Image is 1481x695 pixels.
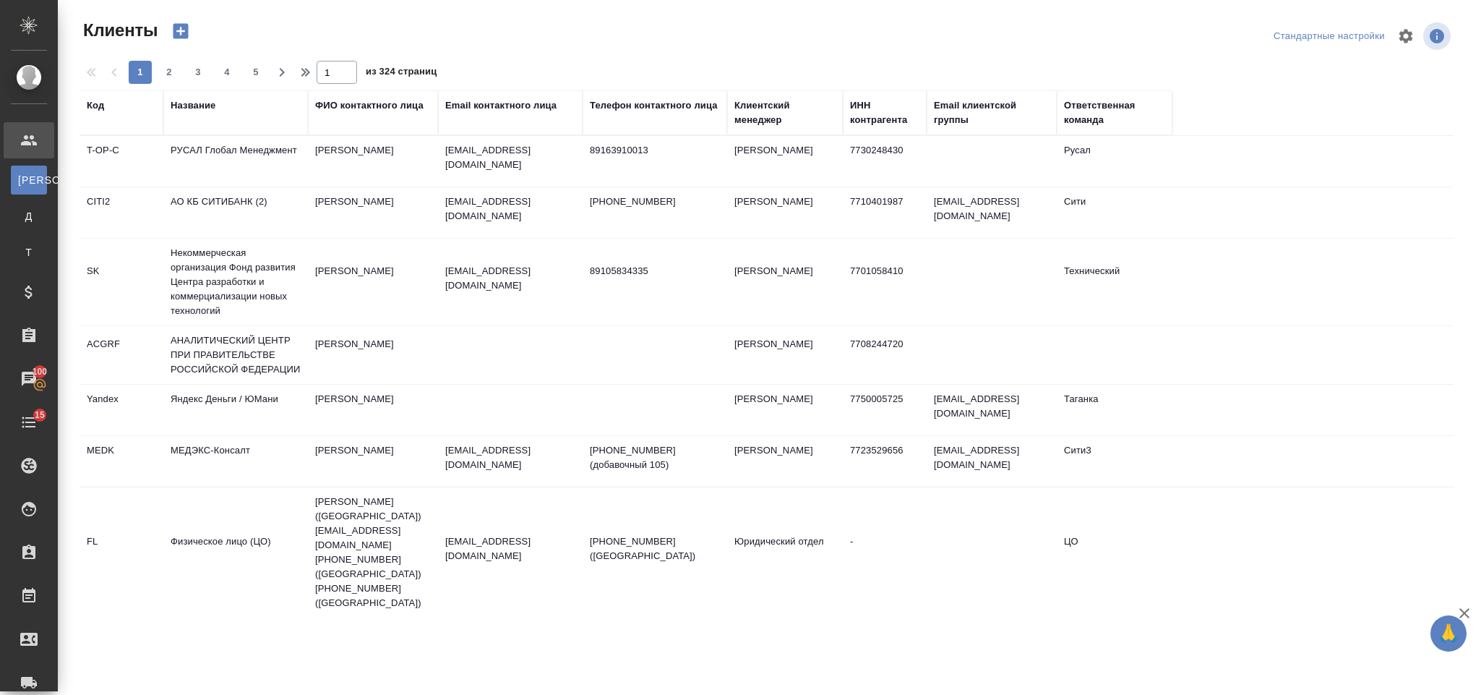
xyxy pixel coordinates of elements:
[843,187,927,238] td: 7710401987
[1423,22,1454,50] span: Посмотреть информацию
[934,98,1049,127] div: Email клиентской группы
[186,65,210,80] span: 3
[1057,385,1172,435] td: Таганка
[186,61,210,84] button: 3
[80,136,163,187] td: T-OP-C
[80,330,163,380] td: ACGRF
[1430,615,1467,652] button: 🙏
[26,408,53,422] span: 15
[308,136,438,187] td: [PERSON_NAME]
[590,98,718,113] div: Телефон контактного лица
[171,98,215,113] div: Название
[163,527,308,578] td: Физическое лицо (ЦО)
[1057,257,1172,307] td: Технический
[590,443,720,472] p: [PHONE_NUMBER] (добавочный 105)
[244,61,267,84] button: 5
[850,98,919,127] div: ИНН контрагента
[308,436,438,487] td: [PERSON_NAME]
[445,98,557,113] div: Email контактного лица
[927,187,1057,238] td: [EMAIL_ADDRESS][DOMAIN_NAME]
[590,264,720,278] p: 89105834335
[308,187,438,238] td: [PERSON_NAME]
[727,385,843,435] td: [PERSON_NAME]
[87,98,104,113] div: Код
[11,238,47,267] a: Т
[727,136,843,187] td: [PERSON_NAME]
[308,487,438,618] td: [PERSON_NAME] ([GEOGRAPHIC_DATA]) [EMAIL_ADDRESS][DOMAIN_NAME] [PHONE_NUMBER] ([GEOGRAPHIC_DATA])...
[11,202,47,231] a: Д
[80,257,163,307] td: SK
[163,136,308,187] td: РУСАЛ Глобал Менеджмент
[18,245,40,260] span: Т
[18,209,40,223] span: Д
[727,330,843,380] td: [PERSON_NAME]
[158,61,181,84] button: 2
[843,330,927,380] td: 7708244720
[4,404,54,440] a: 15
[445,534,575,563] p: [EMAIL_ADDRESS][DOMAIN_NAME]
[1270,25,1388,48] div: split button
[163,385,308,435] td: Яндекс Деньги / ЮМани
[727,257,843,307] td: [PERSON_NAME]
[727,436,843,487] td: [PERSON_NAME]
[843,257,927,307] td: 7701058410
[308,330,438,380] td: [PERSON_NAME]
[843,136,927,187] td: 7730248430
[843,436,927,487] td: 7723529656
[445,143,575,172] p: [EMAIL_ADDRESS][DOMAIN_NAME]
[843,385,927,435] td: 7750005725
[927,385,1057,435] td: [EMAIL_ADDRESS][DOMAIN_NAME]
[727,527,843,578] td: Юридический отдел
[215,65,239,80] span: 4
[244,65,267,80] span: 5
[445,264,575,293] p: [EMAIL_ADDRESS][DOMAIN_NAME]
[163,326,308,384] td: АНАЛИТИЧЕСКИЙ ЦЕНТР ПРИ ПРАВИТЕЛЬСТВЕ РОССИЙСКОЙ ФЕДЕРАЦИИ
[1064,98,1165,127] div: Ответственная команда
[163,239,308,325] td: Некоммерческая организация Фонд развития Центра разработки и коммерциализации новых технологий
[590,534,720,563] p: [PHONE_NUMBER] ([GEOGRAPHIC_DATA])
[927,436,1057,487] td: [EMAIL_ADDRESS][DOMAIN_NAME]
[80,436,163,487] td: MEDK
[1388,19,1423,54] span: Настроить таблицу
[158,65,181,80] span: 2
[163,436,308,487] td: МЕДЭКС-Консалт
[215,61,239,84] button: 4
[308,257,438,307] td: [PERSON_NAME]
[80,527,163,578] td: FL
[163,187,308,238] td: АО КБ СИТИБАНК (2)
[1436,618,1461,649] span: 🙏
[727,187,843,238] td: [PERSON_NAME]
[843,527,927,578] td: -
[1057,436,1172,487] td: Сити3
[1057,187,1172,238] td: Сити
[11,166,47,195] a: [PERSON_NAME]
[308,385,438,435] td: [PERSON_NAME]
[315,98,424,113] div: ФИО контактного лица
[24,364,56,379] span: 100
[445,195,575,223] p: [EMAIL_ADDRESS][DOMAIN_NAME]
[1057,527,1172,578] td: ЦО
[445,443,575,472] p: [EMAIL_ADDRESS][DOMAIN_NAME]
[80,385,163,435] td: Yandex
[163,19,198,43] button: Создать
[1057,136,1172,187] td: Русал
[18,173,40,187] span: [PERSON_NAME]
[80,19,158,42] span: Клиенты
[734,98,836,127] div: Клиентский менеджер
[80,187,163,238] td: CITI2
[590,143,720,158] p: 89163910013
[366,63,437,84] span: из 324 страниц
[4,361,54,397] a: 100
[590,195,720,209] p: [PHONE_NUMBER]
